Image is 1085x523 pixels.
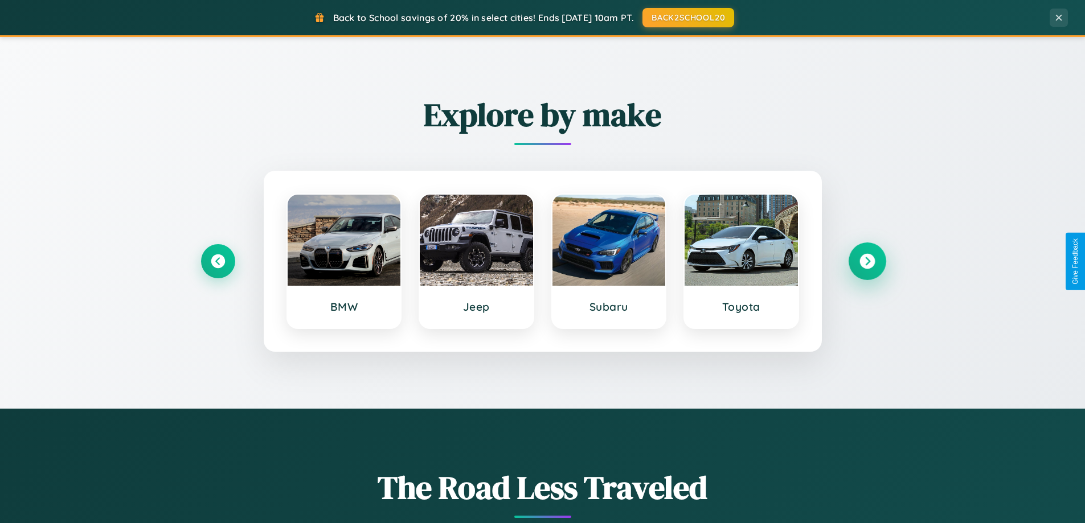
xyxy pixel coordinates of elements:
[333,12,634,23] span: Back to School savings of 20% in select cities! Ends [DATE] 10am PT.
[201,466,885,509] h1: The Road Less Traveled
[642,8,734,27] button: BACK2SCHOOL20
[201,93,885,137] h2: Explore by make
[299,300,390,314] h3: BMW
[1071,238,1079,285] div: Give Feedback
[564,300,654,314] h3: Subaru
[696,300,787,314] h3: Toyota
[431,300,522,314] h3: Jeep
